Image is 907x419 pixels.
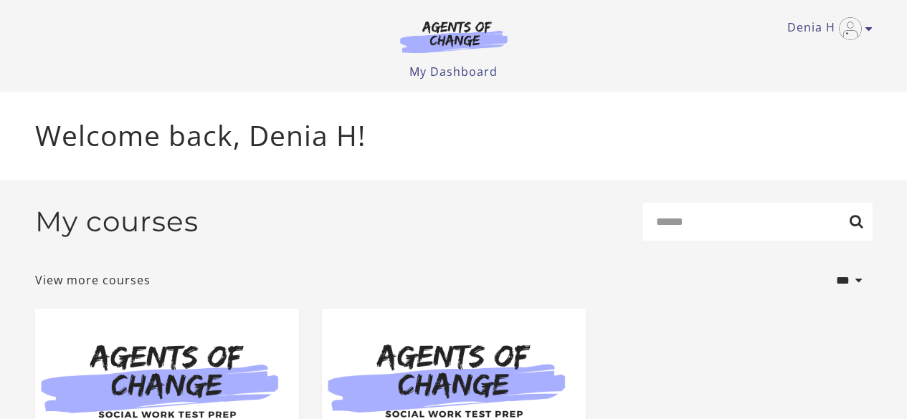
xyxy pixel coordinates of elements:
[35,205,199,239] h2: My courses
[409,64,498,80] a: My Dashboard
[787,17,865,40] a: Toggle menu
[35,271,151,289] a: View more courses
[385,20,523,53] img: Agents of Change Logo
[35,115,873,157] p: Welcome back, Denia H!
